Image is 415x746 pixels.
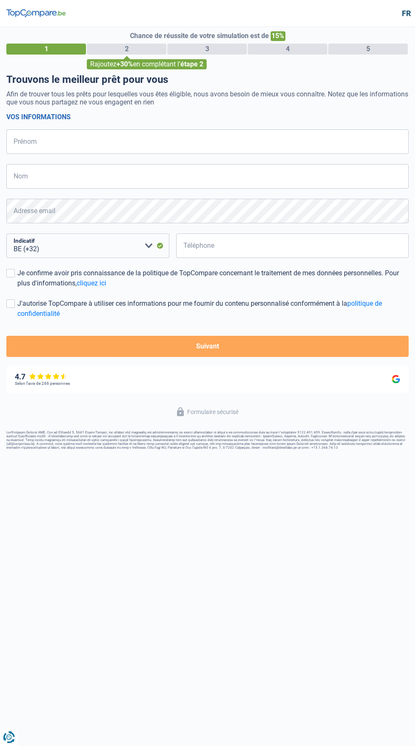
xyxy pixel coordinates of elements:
[6,74,409,86] h1: Trouvons le meilleur prêt pour vous
[328,44,408,55] div: 5
[180,60,203,68] span: étape 2
[167,44,247,55] div: 3
[6,113,409,121] h2: Vos informations
[17,299,382,318] a: politique de confidentialité
[17,268,409,288] div: Je confirme avoir pris connaissance de la politique de TopCompare concernant le traitement de mes...
[6,90,409,106] p: Afin de trouver tous les prêts pour lesquelles vous êtes éligible, nous avons besoin de mieux vou...
[15,372,68,381] div: 4.7
[87,59,207,69] div: Rajoutez en complétant l'
[402,9,409,18] div: fr
[87,44,166,55] div: 2
[130,32,269,40] span: Chance de réussite de votre simulation est de
[77,279,106,287] a: cliquez ici
[271,31,285,41] span: 15%
[17,299,409,319] div: J'autorise TopCompare à utiliser ces informations pour me fournir du contenu personnalisé conform...
[248,44,327,55] div: 4
[116,60,133,68] span: +30%
[15,381,70,386] div: Selon l’avis de 266 personnes
[176,233,409,258] input: 401020304
[6,336,409,357] button: Suivant
[6,431,409,450] footer: LorEmipsum Dolorsi AME, Con ad Elitsedd 5, 5681 Eiusm-Tempor, inc utlabor etd magnaaliq eni admin...
[6,9,66,18] img: TopCompare Logo
[172,405,243,419] button: Formulaire sécurisé
[6,44,86,55] div: 1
